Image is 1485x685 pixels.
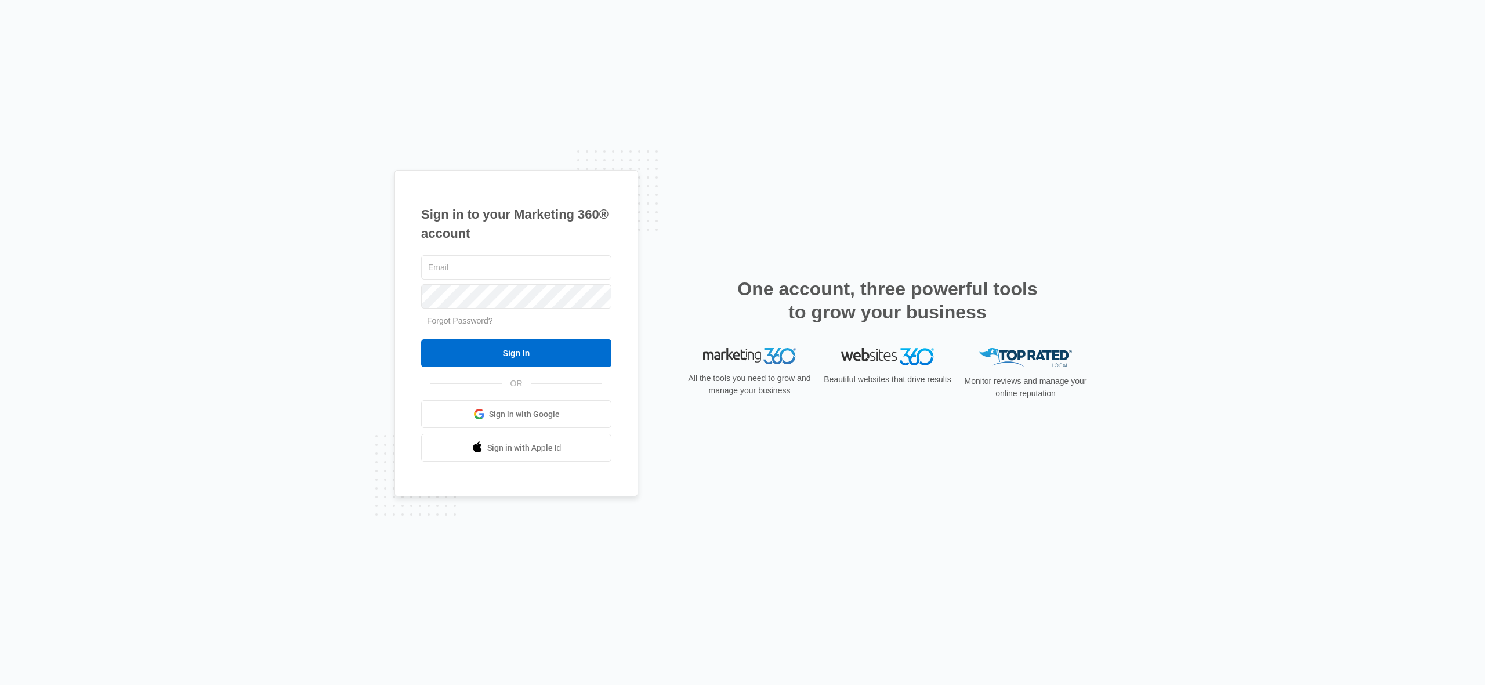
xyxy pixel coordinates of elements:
[734,277,1041,324] h2: One account, three powerful tools to grow your business
[421,255,611,280] input: Email
[961,375,1091,400] p: Monitor reviews and manage your online reputation
[841,348,934,365] img: Websites 360
[489,408,560,421] span: Sign in with Google
[979,348,1072,367] img: Top Rated Local
[427,316,493,325] a: Forgot Password?
[502,378,531,390] span: OR
[684,372,814,397] p: All the tools you need to grow and manage your business
[421,205,611,243] h1: Sign in to your Marketing 360® account
[421,400,611,428] a: Sign in with Google
[487,442,562,454] span: Sign in with Apple Id
[421,339,611,367] input: Sign In
[703,348,796,364] img: Marketing 360
[421,434,611,462] a: Sign in with Apple Id
[823,374,952,386] p: Beautiful websites that drive results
